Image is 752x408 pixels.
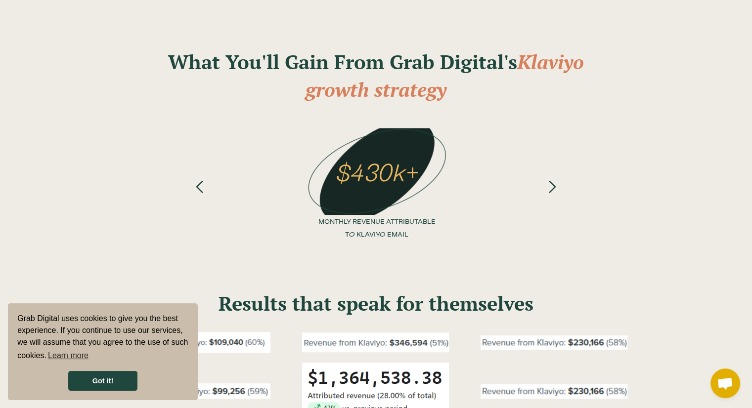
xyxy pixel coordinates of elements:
img: revenue result from klaviyo: $230166 [481,335,627,350]
div: Open chat [710,368,740,398]
a: learn more about cookies [46,348,90,363]
img: revenue from klaviyo: $230166 [481,384,627,398]
div: previous slide [180,128,220,238]
a: dismiss cookie message [68,371,137,391]
div: carousel [180,128,572,238]
div: next slide [532,128,572,238]
img: revenue result from klaviyo: $109040 [302,332,449,352]
p: MONTHLY REVENUE ATTRIBUTABLE TO KLAVIYO EMAIL [318,215,436,241]
div: 2 of 4 [181,128,573,238]
em: $ [336,157,351,186]
em: 430k+ [351,157,418,186]
div: cookieconsent [8,303,198,400]
strong: Results that speak for themselves [219,290,533,316]
strong: What You'll Gain From Grab Digital's [168,48,517,75]
span: Grab Digital uses cookies to give you the best experience. If you continue to use our services, w... [17,313,188,363]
